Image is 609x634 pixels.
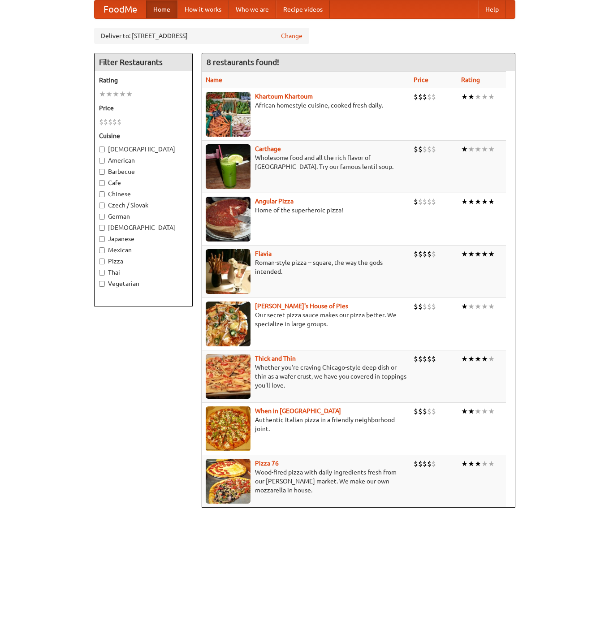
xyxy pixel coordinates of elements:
input: Cafe [99,180,105,186]
input: Japanese [99,236,105,242]
input: German [99,214,105,220]
a: Who we are [229,0,276,18]
a: Pizza 76 [255,460,279,467]
li: $ [414,302,418,311]
li: $ [432,459,436,469]
li: $ [104,117,108,127]
img: thick.jpg [206,354,251,399]
label: [DEMOGRAPHIC_DATA] [99,223,188,232]
li: $ [423,144,427,154]
li: $ [418,302,423,311]
a: When in [GEOGRAPHIC_DATA] [255,407,341,414]
li: ★ [461,459,468,469]
a: Name [206,76,222,83]
li: ★ [468,459,475,469]
label: Barbecue [99,167,188,176]
img: pizza76.jpg [206,459,251,504]
li: $ [432,406,436,416]
li: ★ [481,406,488,416]
input: [DEMOGRAPHIC_DATA] [99,147,105,152]
li: ★ [481,144,488,154]
li: $ [414,459,418,469]
li: $ [418,249,423,259]
a: Recipe videos [276,0,330,18]
li: ★ [475,406,481,416]
b: [PERSON_NAME]'s House of Pies [255,302,348,310]
p: Authentic Italian pizza in a friendly neighborhood joint. [206,415,406,433]
a: Home [146,0,177,18]
li: $ [423,459,427,469]
label: Cafe [99,178,188,187]
li: $ [427,249,432,259]
a: Help [478,0,506,18]
input: Thai [99,270,105,276]
li: $ [418,197,423,207]
li: $ [427,459,432,469]
li: ★ [99,89,106,99]
li: ★ [475,354,481,364]
li: ★ [468,92,475,102]
li: ★ [461,92,468,102]
label: German [99,212,188,221]
input: Pizza [99,259,105,264]
input: Barbecue [99,169,105,175]
li: $ [418,406,423,416]
input: Czech / Slovak [99,203,105,208]
li: $ [414,144,418,154]
label: Thai [99,268,188,277]
label: American [99,156,188,165]
p: Roman-style pizza -- square, the way the gods intended. [206,258,406,276]
p: Wood-fired pizza with daily ingredients fresh from our [PERSON_NAME] market. We make our own mozz... [206,468,406,495]
li: $ [414,354,418,364]
img: khartoum.jpg [206,92,251,137]
input: Mexican [99,247,105,253]
li: $ [112,117,117,127]
a: Khartoum Khartoum [255,93,313,100]
label: [DEMOGRAPHIC_DATA] [99,145,188,154]
a: Angular Pizza [255,198,294,205]
li: $ [423,92,427,102]
li: $ [418,144,423,154]
li: ★ [475,302,481,311]
li: ★ [468,354,475,364]
li: ★ [468,144,475,154]
li: $ [432,354,436,364]
p: Whether you're craving Chicago-style deep dish or thin as a wafer crust, we have you covered in t... [206,363,406,390]
li: $ [427,197,432,207]
li: $ [432,197,436,207]
li: $ [427,92,432,102]
label: Czech / Slovak [99,201,188,210]
img: flavia.jpg [206,249,251,294]
li: $ [418,354,423,364]
label: Mexican [99,246,188,254]
li: $ [414,197,418,207]
li: ★ [481,354,488,364]
li: $ [414,406,418,416]
li: ★ [488,144,495,154]
p: Wholesome food and all the rich flavor of [GEOGRAPHIC_DATA]. Try our famous lentil soup. [206,153,406,171]
label: Pizza [99,257,188,266]
p: African homestyle cuisine, cooked fresh daily. [206,101,406,110]
a: Flavia [255,250,272,257]
b: Carthage [255,145,281,152]
div: Deliver to: [STREET_ADDRESS] [94,28,309,44]
li: $ [427,354,432,364]
a: Change [281,31,302,40]
h5: Rating [99,76,188,85]
li: ★ [481,249,488,259]
li: ★ [488,354,495,364]
li: ★ [488,92,495,102]
a: Thick and Thin [255,355,296,362]
li: $ [117,117,121,127]
label: Chinese [99,190,188,198]
li: ★ [475,249,481,259]
label: Vegetarian [99,279,188,288]
li: ★ [106,89,112,99]
a: Price [414,76,428,83]
li: ★ [475,459,481,469]
input: American [99,158,105,164]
